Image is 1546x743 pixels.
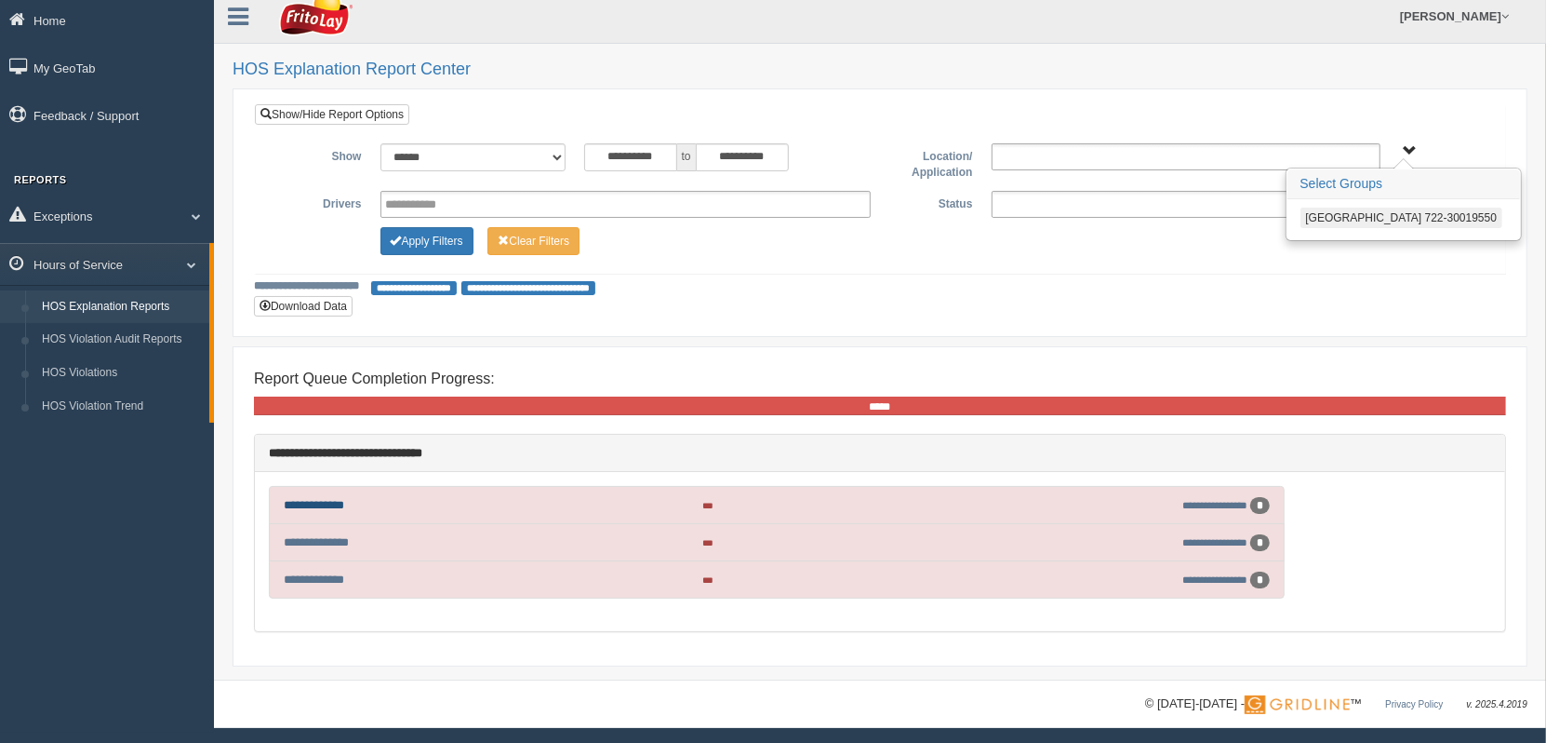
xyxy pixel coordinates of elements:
span: v. 2025.4.2019 [1467,699,1527,709]
label: Drivers [269,191,371,213]
h4: Report Queue Completion Progress: [254,371,1506,387]
a: Privacy Policy [1385,699,1443,709]
button: Change Filter Options [487,227,580,255]
span: to [677,143,696,171]
img: Gridline [1245,696,1350,714]
button: Download Data [254,296,353,317]
a: HOS Violation Trend [33,390,209,424]
label: Location/ Application [880,143,982,182]
h2: HOS Explanation Report Center [233,61,1527,79]
a: HOS Violations [33,357,209,390]
h3: Select Groups [1287,169,1521,199]
button: [GEOGRAPHIC_DATA] 722-30019550 [1300,208,1503,228]
label: Status [880,191,982,213]
a: HOS Explanation Reports [33,290,209,324]
a: HOS Violation Audit Reports [33,323,209,357]
label: Show [269,143,371,166]
a: Show/Hide Report Options [255,104,409,125]
div: © [DATE]-[DATE] - ™ [1145,695,1527,714]
button: Change Filter Options [380,227,473,255]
